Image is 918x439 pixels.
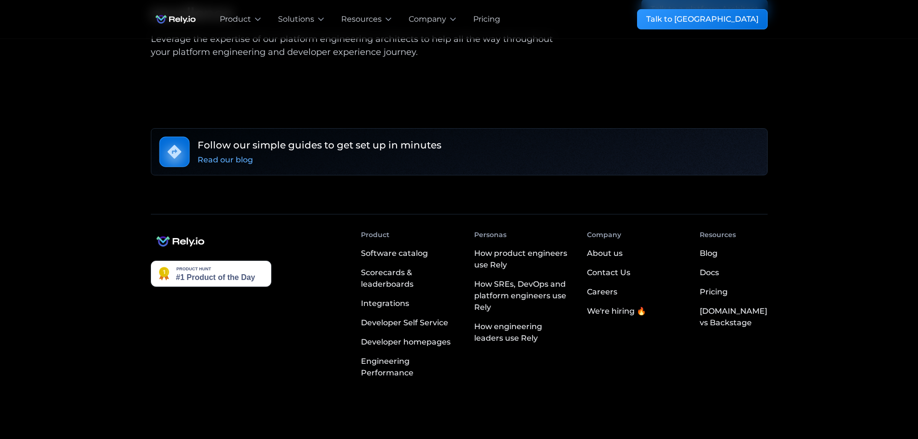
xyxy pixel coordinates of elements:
div: We're hiring 🔥 [587,306,646,317]
div: Company [587,230,621,240]
a: Pricing [473,13,500,25]
div: Engineering Performance [361,356,458,379]
a: Blog [700,244,718,263]
img: Rely.io logo [151,10,200,29]
a: Follow our simple guides to get set up in minutesRead our blog [151,128,768,175]
div: Developer homepages [361,336,451,348]
div: Solutions [278,13,314,25]
div: [DOMAIN_NAME] vs Backstage [700,306,767,329]
div: Software catalog [361,248,428,259]
a: Docs [700,263,719,282]
a: We're hiring 🔥 [587,302,646,321]
div: Product [220,13,251,25]
a: Pricing [700,282,728,302]
a: Integrations [361,294,458,313]
div: How engineering leaders use Rely [474,321,572,344]
div: Product [361,230,389,240]
div: Integrations [361,298,409,309]
div: Pricing [700,286,728,298]
iframe: Chatbot [854,375,905,426]
div: Resources [341,13,382,25]
a: Developer Self Service [361,313,458,333]
div: Contact Us [587,267,630,279]
div: Personas [474,230,506,240]
a: Software catalog [361,244,458,263]
div: How SREs, DevOps and platform engineers use Rely [474,279,572,313]
a: Engineering Performance [361,352,458,383]
a: Talk to [GEOGRAPHIC_DATA] [637,9,768,29]
div: About us [587,248,623,259]
a: How engineering leaders use Rely [474,317,572,348]
div: How product engineers use Rely [474,248,572,271]
div: Scorecards & leaderboards [361,267,458,290]
div: Leverage the expertise of our platform engineering architects to help all the way throughout your... [151,33,564,59]
a: [DOMAIN_NAME] vs Backstage [700,302,767,333]
div: Talk to [GEOGRAPHIC_DATA] [646,13,758,25]
a: Developer homepages [361,333,458,352]
div: Read our blog [198,154,253,166]
a: About us [587,244,623,263]
a: Contact Us [587,263,630,282]
img: Rely.io - The developer portal with an AI assistant you can speak with | Product Hunt [151,261,271,287]
div: Careers [587,286,617,298]
div: Resources [700,230,736,240]
div: Docs [700,267,719,279]
a: How product engineers use Rely [474,244,572,275]
a: Scorecards & leaderboards [361,263,458,294]
a: home [151,10,200,29]
div: Blog [700,248,718,259]
h6: Follow our simple guides to get set up in minutes [198,138,441,152]
div: Developer Self Service [361,317,448,329]
a: How SREs, DevOps and platform engineers use Rely [474,275,572,317]
a: Careers [587,282,617,302]
div: Company [409,13,446,25]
